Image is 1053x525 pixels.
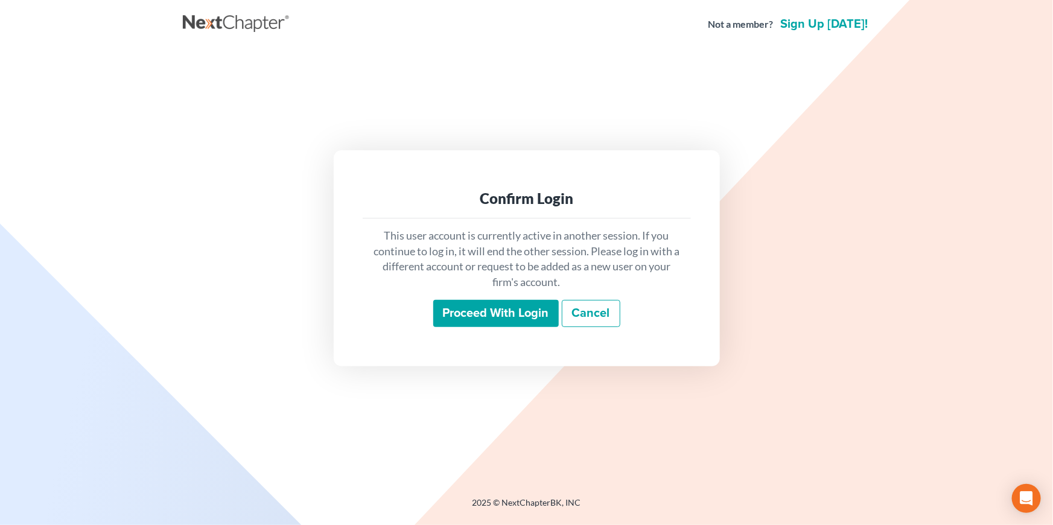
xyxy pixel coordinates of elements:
[372,228,681,290] p: This user account is currently active in another session. If you continue to log in, it will end ...
[183,497,871,518] div: 2025 © NextChapterBK, INC
[778,18,871,30] a: Sign up [DATE]!
[433,300,559,328] input: Proceed with login
[708,17,774,31] strong: Not a member?
[372,189,681,208] div: Confirm Login
[1012,484,1041,513] div: Open Intercom Messenger
[562,300,620,328] a: Cancel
